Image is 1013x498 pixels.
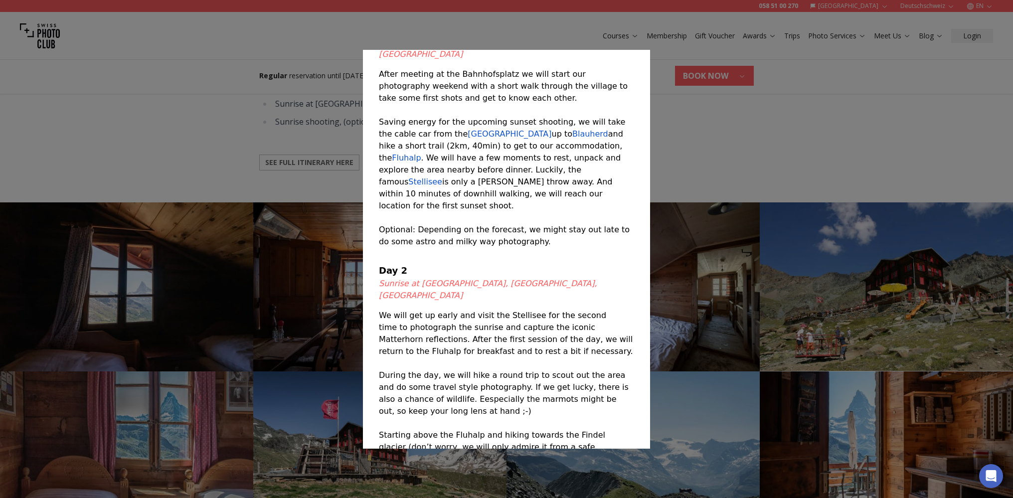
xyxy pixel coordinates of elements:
[379,278,634,302] h5: Sunrise at [GEOGRAPHIC_DATA], [GEOGRAPHIC_DATA], [GEOGRAPHIC_DATA]
[379,310,634,357] p: We will get up early and visit the Stellisee for the second time to photograph the sunrise and ca...
[379,68,634,104] p: After meeting at the Bahnhofsplatz we will start our photography weekend with a short walk throug...
[572,129,608,139] a: Blauherd
[468,129,551,139] a: [GEOGRAPHIC_DATA]
[379,369,634,417] p: During the day, we will hike a round trip to scout out the area and do some travel style photogra...
[408,177,442,186] a: Stellisee
[392,153,421,163] a: Fluhalp
[379,116,634,212] p: Saving energy for the upcoming sunset shooting, we will take the cable car from the up to and hik...
[379,224,634,248] p: Optional: Depending on the forecast, we might stay out late to do some astro and milky way photog...
[379,264,634,278] h4: Day 2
